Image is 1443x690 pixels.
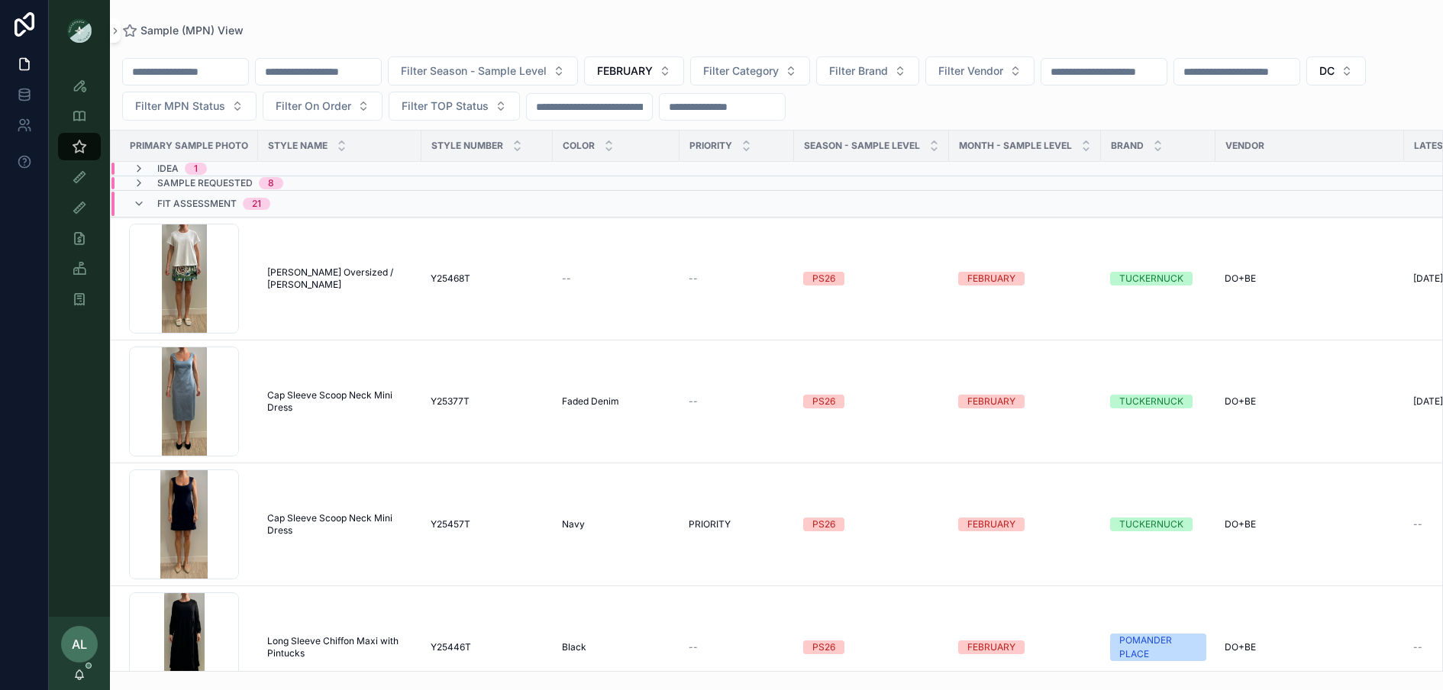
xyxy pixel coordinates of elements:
button: Select Button [584,56,684,85]
a: Black [562,641,670,653]
span: DO+BE [1225,641,1256,653]
span: Color [563,140,595,152]
a: -- [689,272,785,285]
div: FEBRUARY [967,272,1015,285]
span: AL [72,635,87,653]
div: TUCKERNUCK [1119,272,1183,285]
a: Y25468T [431,272,544,285]
span: [DATE] [1413,395,1443,408]
span: Sample Requested [157,177,253,189]
div: FEBRUARY [967,517,1015,531]
a: DO+BE [1225,272,1395,285]
span: Season - Sample Level [804,140,920,152]
span: Sample (MPN) View [140,23,244,38]
span: Filter Brand [829,63,888,79]
a: [PERSON_NAME] Oversized / [PERSON_NAME] [267,266,412,291]
a: -- [562,272,670,285]
span: Filter Category [703,63,779,79]
span: Style Name [268,140,328,152]
span: DO+BE [1225,518,1256,530]
a: DO+BE [1225,518,1395,530]
a: FEBRUARY [958,640,1092,654]
a: PS26 [803,395,940,408]
a: Y25457T [431,518,544,530]
div: TUCKERNUCK [1119,517,1183,531]
button: Select Button [925,56,1035,85]
span: Filter MPN Status [135,98,225,114]
span: MONTH - SAMPLE LEVEL [959,140,1072,152]
span: DO+BE [1225,272,1256,285]
span: Y25457T [431,518,470,530]
span: Fit Assessment [157,198,237,210]
a: DO+BE [1225,395,1395,408]
span: Y25468T [431,272,470,285]
a: TUCKERNUCK [1110,272,1206,285]
a: Sample (MPN) View [122,23,244,38]
span: Style Number [431,140,503,152]
a: Y25377T [431,395,544,408]
button: Select Button [263,92,383,121]
button: Select Button [389,92,520,121]
a: TUCKERNUCK [1110,395,1206,408]
a: Navy [562,518,670,530]
div: 21 [252,198,261,210]
div: FEBRUARY [967,395,1015,408]
span: Idea [157,163,179,175]
span: DO+BE [1225,395,1256,408]
a: FEBRUARY [958,517,1092,531]
button: Select Button [690,56,810,85]
span: Filter On Order [276,98,351,114]
span: Navy [562,518,585,530]
span: Filter TOP Status [402,98,489,114]
span: Black [562,641,586,653]
a: Long Sleeve Chiffon Maxi with Pintucks [267,635,412,659]
a: FEBRUARY [958,272,1092,285]
span: -- [1413,641,1422,653]
span: Vendor [1225,140,1264,152]
span: Y25446T [431,641,471,653]
a: TUCKERNUCK [1110,517,1206,531]
a: Cap Sleeve Scoop Neck Mini Dress [267,512,412,537]
span: -- [689,395,698,408]
span: PRIMARY SAMPLE PHOTO [130,140,248,152]
div: FEBRUARY [967,640,1015,654]
a: Cap Sleeve Scoop Neck Mini Dress [267,389,412,414]
span: PRIORITY [689,140,732,152]
span: Brand [1111,140,1144,152]
span: Filter Vendor [938,63,1003,79]
span: Filter Season - Sample Level [401,63,547,79]
div: PS26 [812,517,835,531]
a: PS26 [803,517,940,531]
button: Select Button [122,92,257,121]
span: [DATE] [1413,272,1443,285]
span: Faded Denim [562,395,619,408]
div: 1 [194,163,198,175]
a: FEBRUARY [958,395,1092,408]
a: PRIORITY [689,518,785,530]
div: scrollable content [49,61,110,333]
span: -- [689,272,698,285]
div: POMANDER PLACE [1119,634,1197,661]
button: Select Button [1306,56,1366,85]
a: POMANDER PLACE [1110,634,1206,661]
span: -- [689,641,698,653]
a: PS26 [803,640,940,654]
button: Select Button [388,56,578,85]
a: Y25446T [431,641,544,653]
a: DO+BE [1225,641,1395,653]
span: PRIORITY [689,518,731,530]
a: -- [689,641,785,653]
a: Faded Denim [562,395,670,408]
img: App logo [67,18,92,43]
span: -- [562,272,571,285]
span: FEBRUARY [597,63,653,79]
button: Select Button [816,56,919,85]
div: PS26 [812,640,835,654]
div: PS26 [812,395,835,408]
span: Y25377T [431,395,470,408]
div: PS26 [812,272,835,285]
